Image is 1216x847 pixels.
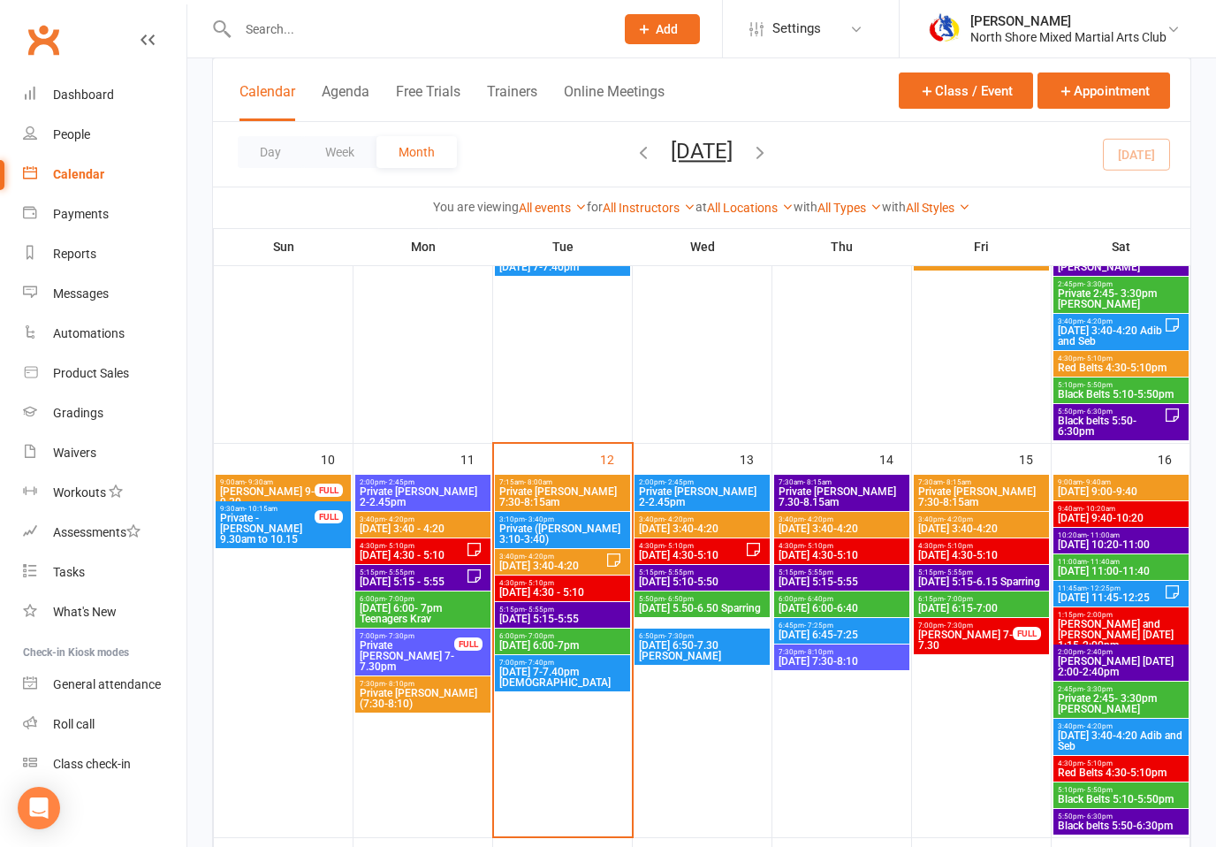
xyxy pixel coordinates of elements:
[23,234,186,274] a: Reports
[525,659,554,667] span: - 7:40pm
[917,568,1045,576] span: 5:15pm
[899,72,1033,109] button: Class / Event
[804,568,833,576] span: - 5:55pm
[804,542,833,550] span: - 5:10pm
[1083,280,1113,288] span: - 3:30pm
[772,228,912,265] th: Thu
[778,630,906,640] span: [DATE] 6:45-7:25
[1083,408,1113,416] span: - 6:30pm
[665,478,694,486] span: - 2:45pm
[917,523,1045,534] span: [DATE] 3:40-4:20
[1057,558,1185,566] span: 11:00am
[1057,416,1164,437] span: Black belts 5:50-6:30pm
[778,622,906,630] span: 6:45pm
[671,139,733,164] button: [DATE]
[498,515,627,523] span: 3:10pm
[1057,813,1185,820] span: 5:50pm
[376,136,457,168] button: Month
[239,83,295,121] button: Calendar
[917,622,1014,630] span: 7:00pm
[53,167,104,181] div: Calendar
[1057,505,1185,513] span: 9:40am
[1057,362,1185,373] span: Red Belts 4:30-5:10pm
[23,393,186,433] a: Gradings
[219,478,315,486] span: 9:00am
[315,484,343,497] div: FULL
[638,478,766,486] span: 2:00pm
[1057,317,1164,325] span: 3:40pm
[1057,820,1185,831] span: Black belts 5:50-6:30pm
[359,680,487,688] span: 7:30pm
[359,640,455,672] span: Private [PERSON_NAME] 7-7.30pm
[917,630,1014,651] span: [PERSON_NAME] 7-7.30
[1057,611,1185,619] span: 1:15pm
[917,603,1045,614] span: [DATE] 6:15-7:00
[638,632,766,640] span: 6:50pm
[1057,381,1185,389] span: 5:10pm
[638,568,766,576] span: 5:15pm
[587,200,603,214] strong: for
[359,478,487,486] span: 2:00pm
[943,478,971,486] span: - 8:15am
[359,595,487,603] span: 6:00pm
[970,13,1167,29] div: [PERSON_NAME]
[1083,786,1113,794] span: - 5:50pm
[1057,648,1185,656] span: 2:00pm
[53,717,95,731] div: Roll call
[917,515,1045,523] span: 3:40pm
[944,542,973,550] span: - 5:10pm
[564,83,665,121] button: Online Meetings
[1057,408,1164,416] span: 5:50pm
[1057,531,1185,539] span: 10:20am
[23,115,186,155] a: People
[498,587,627,598] span: [DATE] 4:30 - 5:10
[525,606,554,614] span: - 5:55pm
[1083,611,1113,619] span: - 2:00pm
[665,542,694,550] span: - 5:10pm
[707,201,794,215] a: All Locations
[359,576,466,587] span: [DATE] 5:15 - 5:55
[53,565,85,579] div: Tasks
[1057,478,1185,486] span: 9:00am
[53,88,114,102] div: Dashboard
[600,444,632,473] div: 12
[385,515,414,523] span: - 4:20pm
[498,606,627,614] span: 5:15pm
[321,444,353,473] div: 10
[498,478,627,486] span: 7:15am
[625,14,700,44] button: Add
[23,354,186,393] a: Product Sales
[906,201,970,215] a: All Styles
[23,433,186,473] a: Waivers
[1057,685,1185,693] span: 2:45pm
[1057,786,1185,794] span: 5:10pm
[498,486,627,507] span: Private [PERSON_NAME] 7:30-8:15am
[359,486,487,507] span: Private [PERSON_NAME] 2-2.45pm
[638,542,745,550] span: 4:30pm
[359,542,466,550] span: 4:30pm
[53,286,109,301] div: Messages
[804,515,833,523] span: - 4:20pm
[1057,794,1185,805] span: Black Belts 5:10-5:50pm
[638,603,766,614] span: [DATE] 5.50-6.50 Sparring
[778,595,906,603] span: 6:00pm
[315,510,343,523] div: FULL
[359,568,466,576] span: 5:15pm
[23,705,186,744] a: Roll call
[879,444,911,473] div: 14
[917,542,1045,550] span: 4:30pm
[396,83,460,121] button: Free Trials
[498,614,627,624] span: [DATE] 5:15-5:55
[23,553,186,592] a: Tasks
[794,200,817,214] strong: with
[525,515,554,523] span: - 3:40pm
[53,247,96,261] div: Reports
[1019,444,1051,473] div: 15
[23,513,186,553] a: Assessments
[245,505,277,513] span: - 10:15am
[53,446,96,460] div: Waivers
[1057,325,1164,347] span: [DATE] 3:40-4:20 Adib and Seb
[487,83,537,121] button: Trainers
[1057,280,1185,288] span: 2:45pm
[1087,584,1121,592] span: - 12:25pm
